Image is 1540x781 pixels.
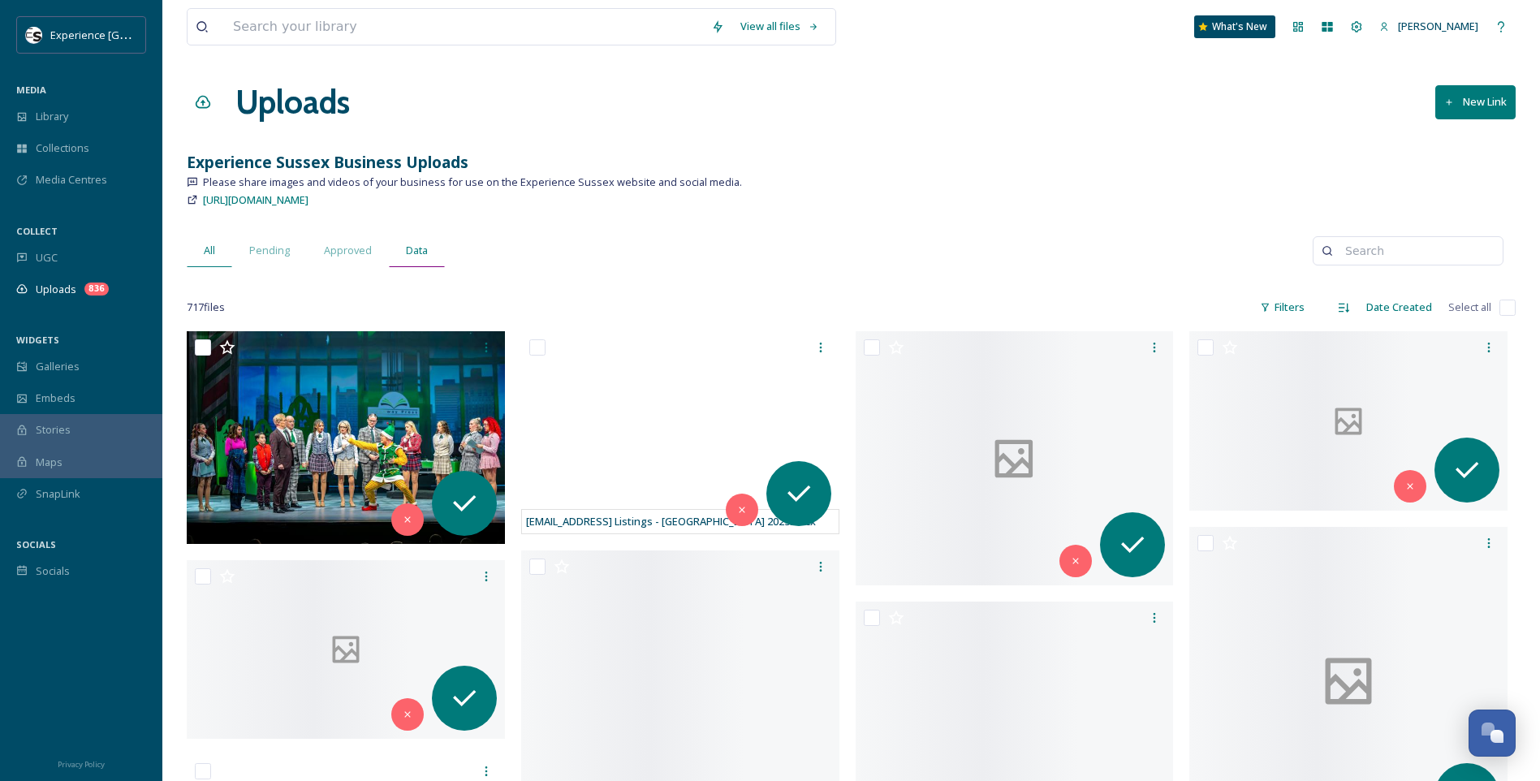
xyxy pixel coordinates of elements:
span: Galleries [36,359,80,374]
span: MEDIA [16,84,46,96]
span: Collections [36,140,89,156]
div: 836 [84,283,109,296]
span: Privacy Policy [58,759,105,770]
strong: Experience Sussex Business Uploads [187,151,468,173]
span: Stories [36,422,71,438]
span: Uploads [36,282,76,297]
span: [EMAIL_ADDRESS] Listings - [GEOGRAPHIC_DATA] 2025.docx [526,514,816,529]
span: All [204,243,215,258]
span: Socials [36,563,70,579]
span: Approved [324,243,372,258]
img: ext_1759761300.538384_boxoffice.eastbourne@trafalgar.global-Elf the Musical Produciton Image Budd... [187,331,505,544]
div: Date Created [1358,291,1440,323]
a: Privacy Policy [58,753,105,773]
button: New Link [1435,85,1516,119]
span: SnapLink [36,486,80,502]
span: Experience [GEOGRAPHIC_DATA] [50,27,211,42]
a: [URL][DOMAIN_NAME] [203,190,308,209]
input: Search your library [225,9,703,45]
div: Filters [1252,291,1313,323]
span: Maps [36,455,63,470]
span: Data [406,243,428,258]
img: WSCC%20ES%20Socials%20Icon%20-%20Secondary%20-%20Black.jpg [26,27,42,43]
span: [URL][DOMAIN_NAME] [203,192,308,207]
span: Embeds [36,390,75,406]
span: Select all [1448,300,1491,315]
a: What's New [1194,15,1275,38]
input: Search [1337,235,1495,267]
span: [PERSON_NAME] [1398,19,1478,33]
iframe: msdoc-iframe [521,331,839,534]
span: UGC [36,250,58,265]
button: Open Chat [1469,710,1516,757]
span: WIDGETS [16,334,59,346]
span: 717 file s [187,300,225,315]
span: SOCIALS [16,538,56,550]
span: Please share images and videos of your business for use on the Experience Sussex website and soci... [203,175,742,190]
span: Pending [249,243,290,258]
span: COLLECT [16,225,58,237]
a: View all files [732,11,827,42]
span: Library [36,109,68,124]
span: Media Centres [36,172,107,188]
a: [PERSON_NAME] [1371,11,1486,42]
a: Uploads [235,78,350,127]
